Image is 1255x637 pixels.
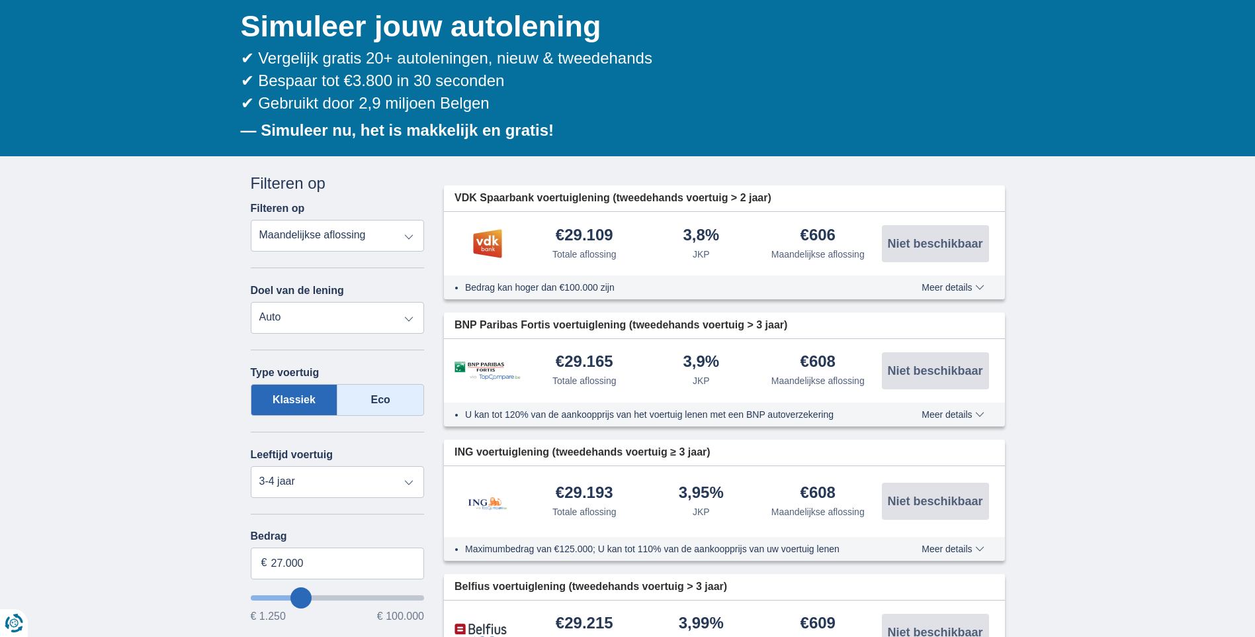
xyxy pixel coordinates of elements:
[679,615,724,633] div: 3,99%
[241,47,1005,115] div: ✔ Vergelijk gratis 20+ autoleningen, nieuw & tweedehands ✔ Bespaar tot €3.800 in 30 seconden ✔ Ge...
[693,374,710,387] div: JKP
[552,505,617,518] div: Totale aflossing
[771,374,865,387] div: Maandelijkse aflossing
[377,611,424,622] span: € 100.000
[465,408,873,421] li: U kan tot 120% van de aankoopprijs van het voertuig lenen met een BNP autoverzekering
[683,227,719,245] div: 3,8%
[241,121,554,139] b: — Simuleer nu, het is makkelijk en gratis!
[454,579,727,595] span: Belfius voertuiglening (tweedehands voertuig > 3 jaar)
[454,479,521,524] img: product.pl.alt ING
[922,283,984,292] span: Meer details
[251,203,305,215] label: Filteren op
[251,367,320,379] label: Type voertuig
[679,485,724,503] div: 3,95%
[912,544,994,554] button: Meer details
[251,384,338,416] label: Klassiek
[241,6,1005,47] h1: Simuleer jouw autolening
[771,248,865,261] div: Maandelijkse aflossing
[887,365,982,377] span: Niet beschikbaar
[251,285,344,297] label: Doel van de lening
[251,595,425,601] input: wantToBorrow
[337,384,424,416] label: Eco
[251,449,333,461] label: Leeftijd voertuig
[454,445,711,460] span: ING voertuiglening (tweedehands voertuig ≥ 3 jaar)
[454,362,521,381] img: product.pl.alt BNP Paribas Fortis
[556,227,613,245] div: €29.109
[801,227,836,245] div: €606
[251,611,286,622] span: € 1.250
[454,227,521,260] img: product.pl.alt VDK bank
[801,354,836,371] div: €608
[882,483,989,520] button: Niet beschikbaar
[887,238,982,250] span: Niet beschikbaar
[251,172,425,195] div: Filteren op
[465,542,873,556] li: Maximumbedrag van €125.000; U kan tot 110% van de aankoopprijs van uw voertuig lenen
[556,354,613,371] div: €29.165
[922,410,984,419] span: Meer details
[912,282,994,293] button: Meer details
[912,409,994,420] button: Meer details
[801,485,836,503] div: €608
[454,191,771,206] span: VDK Spaarbank voertuiglening (tweedehands voertuig > 2 jaar)
[922,544,984,554] span: Meer details
[251,530,425,542] label: Bedrag
[556,615,613,633] div: €29.215
[454,318,787,333] span: BNP Paribas Fortis voertuiglening (tweedehands voertuig > 3 jaar)
[887,495,982,507] span: Niet beschikbaar
[465,281,873,294] li: Bedrag kan hoger dan €100.000 zijn
[556,485,613,503] div: €29.193
[683,354,719,371] div: 3,9%
[261,556,267,571] span: €
[771,505,865,518] div: Maandelijkse aflossing
[882,225,989,262] button: Niet beschikbaar
[552,374,617,387] div: Totale aflossing
[552,248,617,261] div: Totale aflossing
[693,505,710,518] div: JKP
[801,615,836,633] div: €609
[693,248,710,261] div: JKP
[882,352,989,389] button: Niet beschikbaar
